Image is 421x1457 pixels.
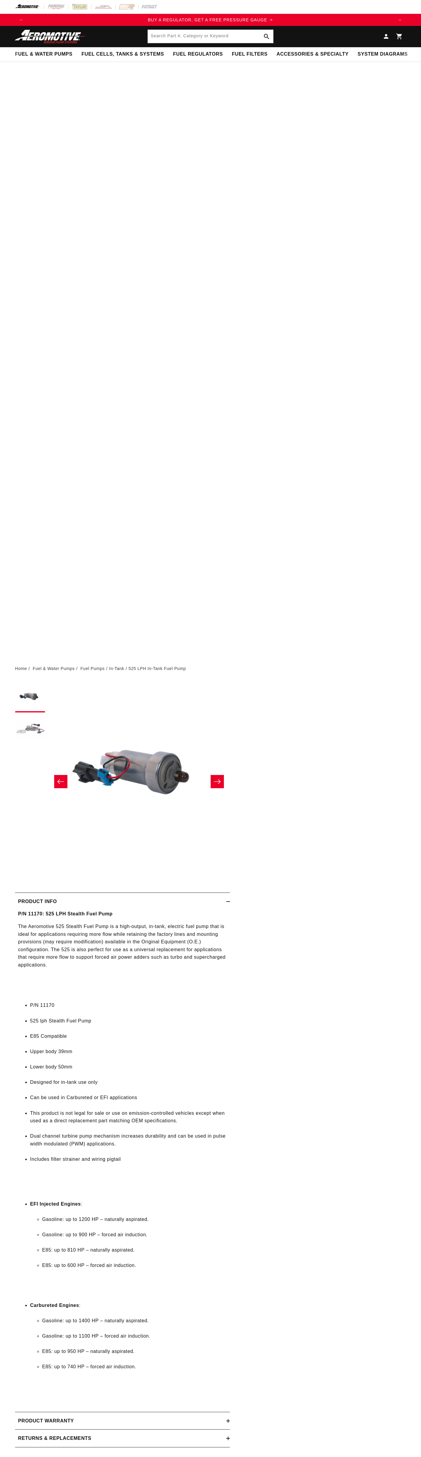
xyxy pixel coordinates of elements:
[18,1417,74,1425] h2: Product warranty
[358,51,407,57] span: System Diagrams
[148,17,267,22] span: BUY A REGULATOR, GET A FREE PRESSURE GAUGE
[15,665,27,672] a: Home
[13,29,88,44] img: Aeromotive
[27,17,394,23] a: BUY A REGULATOR, GET A FREE PRESSURE GAUGE
[15,893,230,910] summary: Product Info
[54,775,67,788] button: Slide left
[173,51,223,57] span: Fuel Regulators
[42,1216,227,1223] li: Gasoline: up to 1200 HP – naturally aspirated.
[30,1078,227,1086] li: Designed for in-tank use only
[260,30,273,43] button: Search Part #, Category or Keyword
[353,47,412,61] summary: System Diagrams
[11,47,77,61] summary: Fuel & Water Pumps
[211,775,224,788] button: Slide right
[30,1063,227,1071] li: Lower body 50mm
[15,665,406,672] nav: breadcrumbs
[18,923,227,969] p: The Aeromotive 525 Stealth Fuel Pump is a high-output, in-tank, electric fuel pump that is ideal ...
[42,1317,227,1325] li: Gasoline: up to 1400 HP – naturally aspirated.
[30,1017,227,1025] li: 525 lph Stealth Fuel Pump
[18,898,57,905] h2: Product Info
[232,51,268,57] span: Fuel Filters
[42,1363,227,1371] li: E85: up to 740 HP – forced air induction.
[30,1001,227,1009] li: P/N 11170
[15,51,73,57] span: Fuel & Water Pumps
[42,1348,227,1355] li: E85: up to 950 HP – naturally aspirated.
[128,665,186,672] li: 525 LPH In-Tank Fuel Pump
[30,1302,227,1395] li: :
[30,1201,81,1206] strong: EFI Injected Engines
[30,1200,227,1294] li: :
[15,14,27,26] button: Translation missing: en.sections.announcements.previous_announcement
[15,1412,230,1430] summary: Product warranty
[169,47,227,61] summary: Fuel Regulators
[30,1109,227,1125] li: This product is not legal for sale or use on emission-controlled vehicles except when used as a d...
[42,1332,227,1340] li: Gasoline: up to 1100 HP – forced air induction.
[272,47,353,61] summary: Accessories & Specialty
[277,51,348,57] span: Accessories & Specialty
[18,911,113,916] strong: P/N 11170: 525 LPH Stealth Fuel Pump
[30,1155,227,1163] li: Includes filter strainer and wiring pigtail
[15,682,230,880] media-gallery: Gallery Viewer
[109,665,128,672] li: In-Tank
[27,17,394,23] div: 1 of 4
[15,682,45,712] button: Load image 1 in gallery view
[148,30,274,43] input: Search Part #, Category or Keyword
[82,51,164,57] span: Fuel Cells, Tanks & Systems
[30,1048,227,1056] li: Upper body 39mm
[15,715,45,745] button: Load image 2 in gallery view
[227,47,272,61] summary: Fuel Filters
[15,1430,230,1447] summary: Returns & replacements
[42,1231,227,1239] li: Gasoline: up to 900 HP – forced air induction.
[30,1132,227,1148] li: Dual channel turbine pump mechanism increases durability and can be used in pulse width modulated...
[80,665,105,672] a: Fuel Pumps
[30,1094,227,1102] li: Can be used in Carbureted or EFI applications
[30,1032,227,1040] li: E85 Compatible
[42,1262,227,1269] li: E85: up to 600 HP – forced air induction.
[27,17,394,23] div: Announcement
[394,14,406,26] button: Translation missing: en.sections.announcements.next_announcement
[77,47,169,61] summary: Fuel Cells, Tanks & Systems
[33,665,75,672] a: Fuel & Water Pumps
[42,1246,227,1254] li: E85: up to 810 HP – naturally aspirated.
[30,1303,79,1308] strong: Carbureted Engines
[18,1434,91,1442] h2: Returns & replacements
